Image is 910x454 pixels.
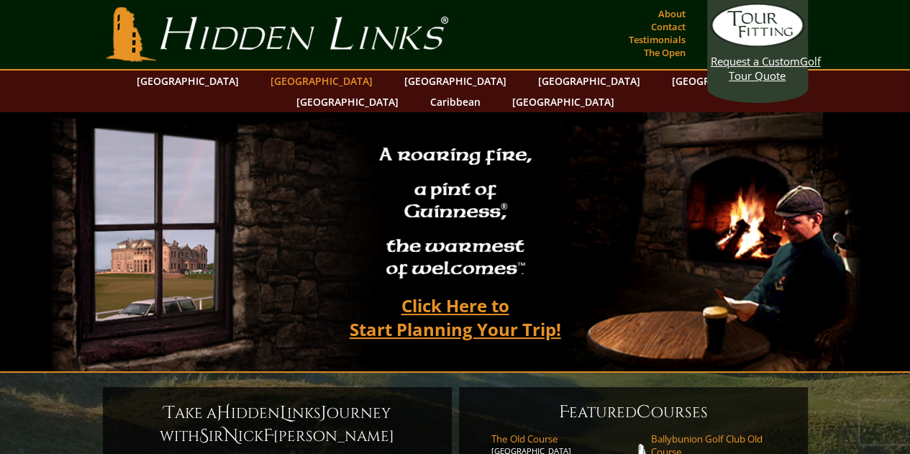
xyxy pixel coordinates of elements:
a: [GEOGRAPHIC_DATA] [129,71,246,91]
a: [GEOGRAPHIC_DATA] [263,71,380,91]
a: [GEOGRAPHIC_DATA] [531,71,647,91]
h6: ake a idden inks ourney with ir ick [PERSON_NAME] [117,401,437,448]
span: T [164,401,175,425]
span: F [263,425,273,448]
a: Contact [647,17,689,37]
a: [GEOGRAPHIC_DATA] [665,71,781,91]
a: [GEOGRAPHIC_DATA] [397,71,514,91]
span: The Old Course [491,432,634,445]
a: The Open [640,42,689,63]
a: About [655,4,689,24]
span: S [199,425,209,448]
span: L [280,401,287,425]
a: Caribbean [423,91,488,112]
span: N [224,425,238,448]
span: J [321,401,327,425]
h2: A roaring fire, a pint of Guinness , the warmest of welcomes™. [370,137,541,289]
a: Testimonials [625,29,689,50]
a: Request a CustomGolf Tour Quote [711,4,804,83]
a: [GEOGRAPHIC_DATA] [289,91,406,112]
a: [GEOGRAPHIC_DATA] [505,91,622,112]
span: F [559,401,569,424]
a: Click Here toStart Planning Your Trip! [335,289,575,346]
span: C [637,401,651,424]
span: H [217,401,231,425]
h6: eatured ourses [473,401,793,424]
span: Request a Custom [711,54,800,68]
